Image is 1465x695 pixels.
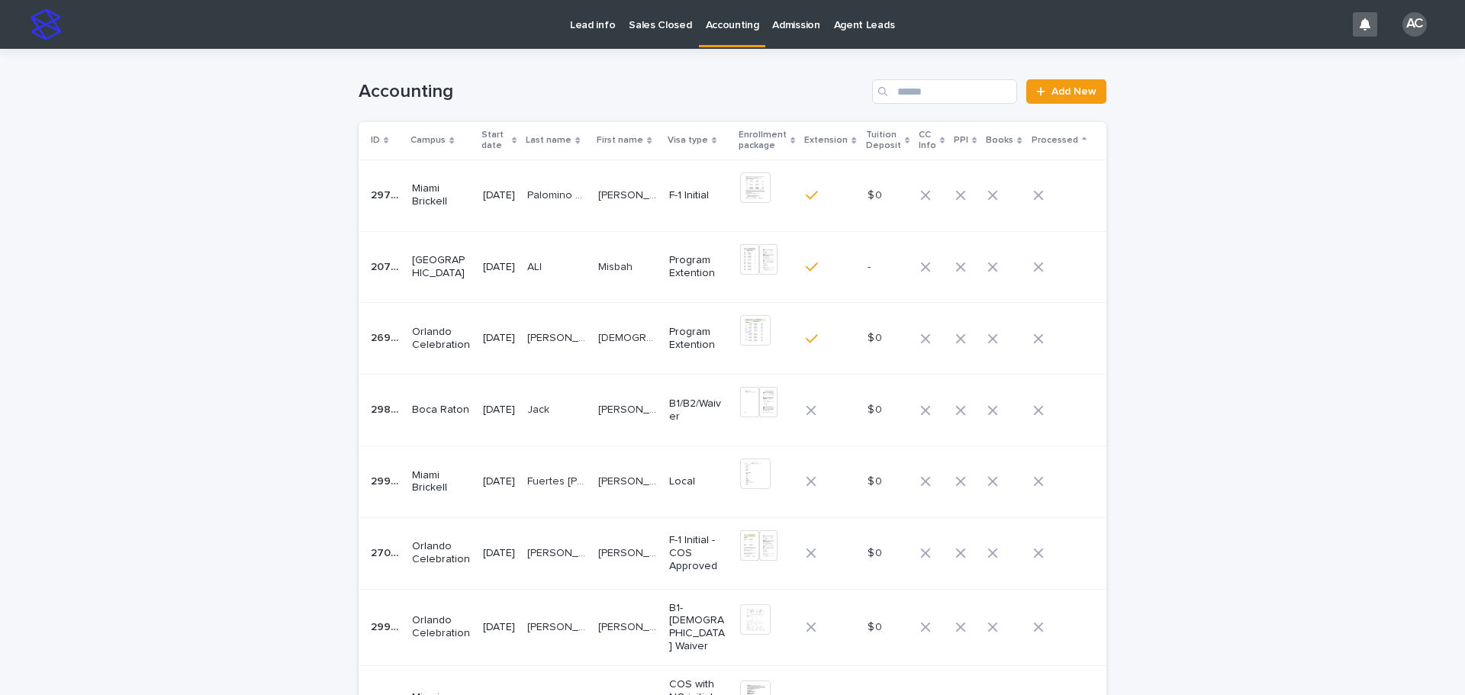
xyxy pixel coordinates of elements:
p: ALI [527,258,545,274]
input: Search [872,79,1017,104]
h1: Accounting [359,81,866,103]
p: [DATE] [483,261,515,274]
p: Kyran Raquel [598,544,660,560]
p: B1/B2/Waiver [669,397,728,423]
p: Orlando Celebration [412,614,471,640]
p: $ 0 [868,472,885,488]
p: 29890 [371,401,403,417]
p: COSTELLA DO NASCIMENTO [527,618,589,634]
p: PPI [954,132,968,149]
p: SAVASTANO NAVES [527,329,589,345]
span: Add New [1051,86,1096,97]
p: 29781 [371,186,403,202]
tr: 2978129781 Miami Brickell[DATE]Palomino VivasPalomino Vivas [PERSON_NAME][PERSON_NAME] F-1 Initia... [359,159,1111,231]
tr: 2700027000 Orlando Celebration[DATE][PERSON_NAME][PERSON_NAME] [PERSON_NAME] [PERSON_NAME][PERSON... [359,517,1111,589]
p: [DATE] [483,547,515,560]
tr: 2696026960 Orlando Celebration[DATE][PERSON_NAME][PERSON_NAME] [DEMOGRAPHIC_DATA][DEMOGRAPHIC_DAT... [359,303,1111,375]
p: [DEMOGRAPHIC_DATA] [598,329,660,345]
p: $ 0 [868,618,885,634]
p: Extension [804,132,848,149]
p: Start date [481,127,508,155]
p: $ 0 [868,401,885,417]
tr: 2989029890 Boca Raton[DATE]JackJack [PERSON_NAME] [PERSON_NAME][PERSON_NAME] [PERSON_NAME] B1/B2/... [359,375,1111,446]
p: $ 0 [868,329,885,345]
p: 29925 [371,618,403,634]
p: [DATE] [483,189,515,202]
p: [DATE] [483,404,515,417]
p: 27000 [371,544,403,560]
p: Last name [526,132,572,149]
p: Local [669,475,728,488]
tr: 2992529925 Orlando Celebration[DATE][PERSON_NAME] DO [PERSON_NAME][PERSON_NAME] DO [PERSON_NAME] ... [359,589,1111,665]
p: Orlando Celebration [412,540,471,566]
p: Tuition Deposit [866,127,901,155]
p: CC Info [919,127,936,155]
p: $ 0 [868,544,885,560]
p: Miami Brickell [412,469,471,495]
p: Campus [411,132,446,149]
img: stacker-logo-s-only.png [31,9,61,40]
p: Palomino Vivas [527,186,589,202]
p: Enrollment package [739,127,787,155]
p: BARROS MIRANDA [527,544,589,560]
p: Processed [1032,132,1078,149]
p: Boca Raton [412,404,471,417]
p: [DATE] [483,475,515,488]
p: Visa type [668,132,708,149]
p: F-1 Initial - COS Approved [669,534,728,572]
p: [PERSON_NAME] [598,186,660,202]
p: Jack [527,401,552,417]
tr: 2079020790 [GEOGRAPHIC_DATA][DATE]ALIALI MisbahMisbah Program Extention-- [359,231,1111,303]
p: Program Extention [669,254,728,280]
p: ID [371,132,380,149]
p: Arruda Bezerra [598,401,660,417]
tr: 2996429964 Miami Brickell[DATE]Fuertes [PERSON_NAME]Fuertes [PERSON_NAME] [PERSON_NAME][PERSON_NA... [359,446,1111,517]
p: $ 0 [868,186,885,202]
p: 29964 [371,472,403,488]
div: AC [1402,12,1427,37]
p: Orlando Celebration [412,326,471,352]
p: Fuertes Peralta [527,472,589,488]
p: [DATE] [483,332,515,345]
p: Misbah [598,258,636,274]
p: 26960 [371,329,403,345]
p: B1-[DEMOGRAPHIC_DATA] Waiver [669,602,728,653]
p: Program Extention [669,326,728,352]
p: 20790 [371,258,403,274]
p: - [868,258,874,274]
p: F-1 Initial [669,189,728,202]
p: Henrique Antonio [598,618,660,634]
p: [GEOGRAPHIC_DATA] [412,254,471,280]
p: Lervis Alexander [598,472,660,488]
a: Add New [1026,79,1106,104]
p: [DATE] [483,621,515,634]
p: Miami Brickell [412,182,471,208]
p: First name [597,132,643,149]
p: Books [986,132,1013,149]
